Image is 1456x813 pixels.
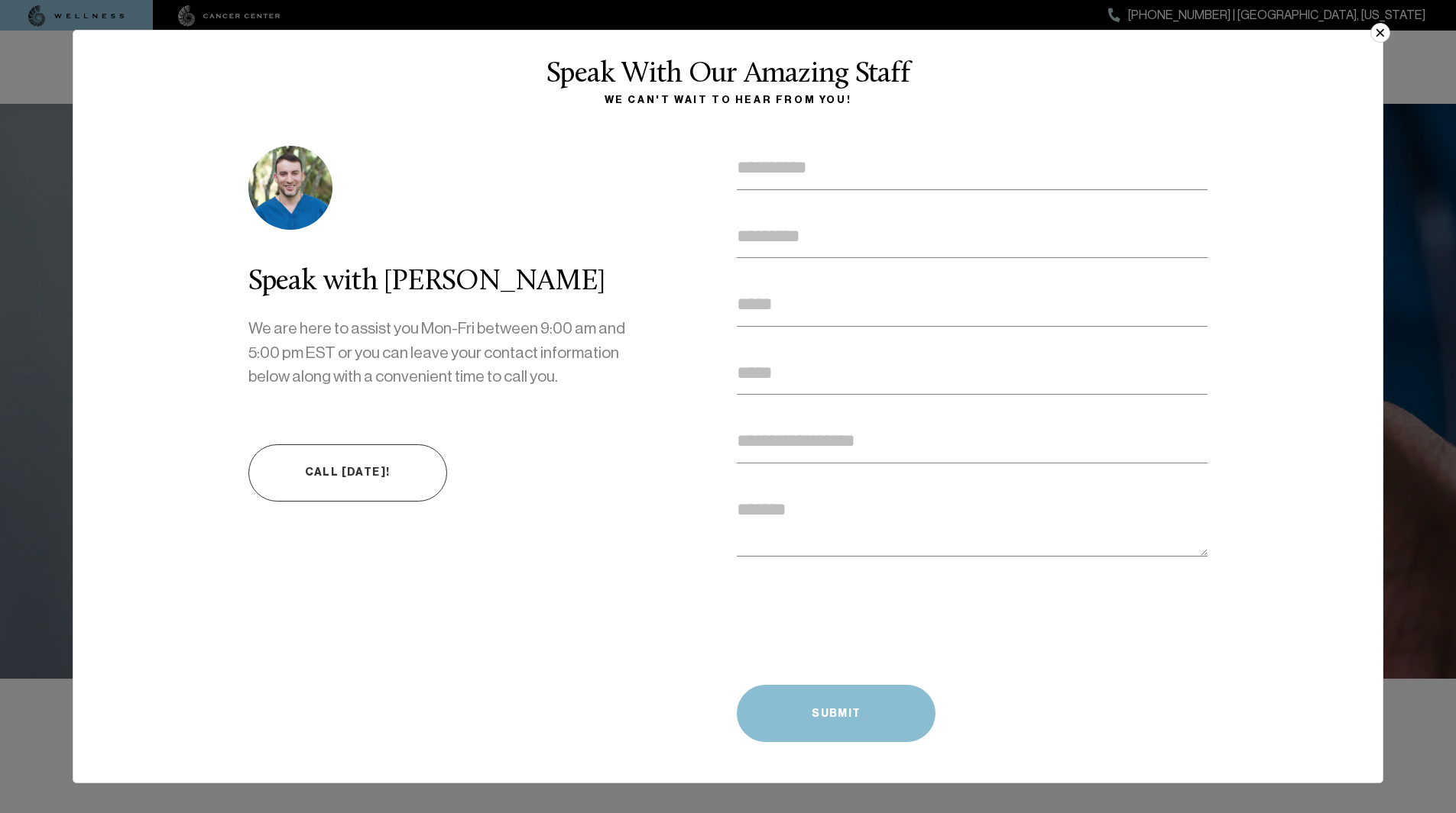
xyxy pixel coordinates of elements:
[248,266,637,298] div: Speak with [PERSON_NAME]
[248,317,637,389] p: We are here to assist you Mon-Fri between 9:00 am and 5:00 pm EST or you can leave your contact i...
[89,91,1367,109] div: We can't wait to hear from you!
[737,685,936,742] button: Submit
[89,59,1367,91] div: Speak With Our Amazing Staff
[248,444,447,502] a: Call [DATE]!
[737,586,968,644] iframe: Widget containing checkbox for hCaptcha security challenge
[1370,23,1390,43] button: ×
[248,146,332,230] img: photo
